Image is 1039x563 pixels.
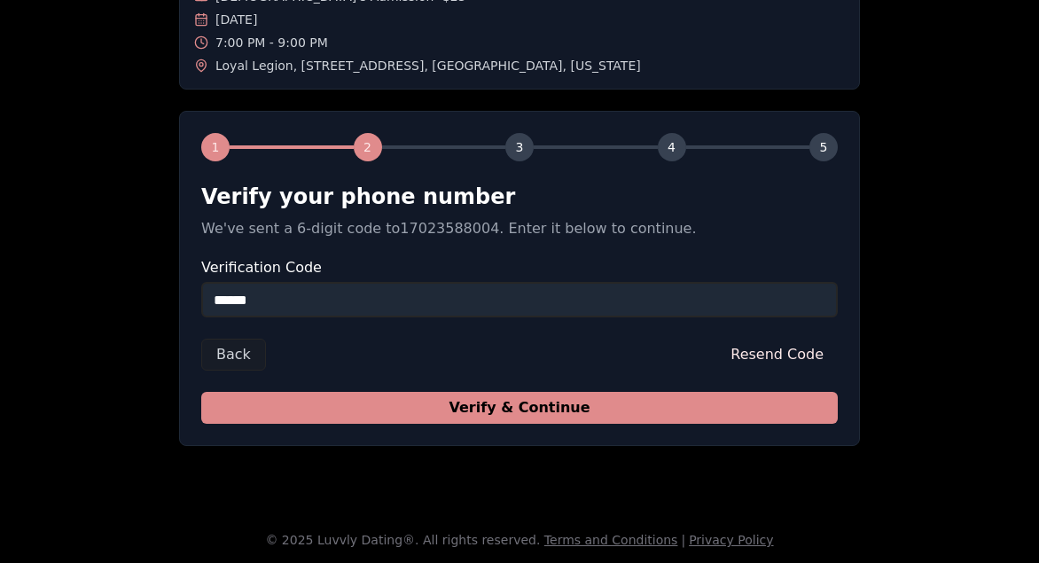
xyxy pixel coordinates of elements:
[201,339,266,371] button: Back
[544,533,678,547] a: Terms and Conditions
[658,133,686,161] div: 4
[689,533,773,547] a: Privacy Policy
[215,57,641,74] span: Loyal Legion , [STREET_ADDRESS] , [GEOGRAPHIC_DATA] , [US_STATE]
[354,133,382,161] div: 2
[215,11,257,28] span: [DATE]
[215,34,328,51] span: 7:00 PM - 9:00 PM
[809,133,838,161] div: 5
[681,533,685,547] span: |
[201,218,838,239] p: We've sent a 6-digit code to 17023588004 . Enter it below to continue.
[505,133,534,161] div: 3
[201,133,230,161] div: 1
[201,392,838,424] button: Verify & Continue
[716,339,838,371] button: Resend Code
[201,183,838,211] h2: Verify your phone number
[201,261,838,275] label: Verification Code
